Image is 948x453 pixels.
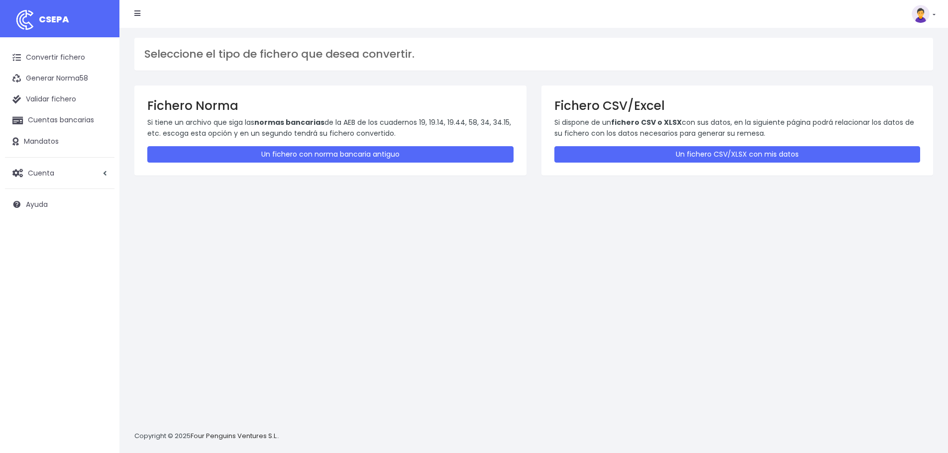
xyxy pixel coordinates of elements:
[554,146,921,163] a: Un fichero CSV/XLSX con mis datos
[147,146,514,163] a: Un fichero con norma bancaria antiguo
[5,47,114,68] a: Convertir fichero
[5,110,114,131] a: Cuentas bancarias
[147,98,514,113] h3: Fichero Norma
[191,431,278,441] a: Four Penguins Ventures S.L.
[144,48,923,61] h3: Seleccione el tipo de fichero que desea convertir.
[5,89,114,110] a: Validar fichero
[611,117,682,127] strong: fichero CSV o XLSX
[5,194,114,215] a: Ayuda
[26,199,48,209] span: Ayuda
[5,131,114,152] a: Mandatos
[28,168,54,178] span: Cuenta
[39,13,69,25] span: CSEPA
[912,5,930,23] img: profile
[254,117,324,127] strong: normas bancarias
[5,163,114,183] a: Cuenta
[12,7,37,32] img: logo
[554,98,921,113] h3: Fichero CSV/Excel
[134,431,279,442] p: Copyright © 2025 .
[5,68,114,89] a: Generar Norma58
[554,117,921,139] p: Si dispone de un con sus datos, en la siguiente página podrá relacionar los datos de su fichero c...
[147,117,514,139] p: Si tiene un archivo que siga las de la AEB de los cuadernos 19, 19.14, 19.44, 58, 34, 34.15, etc....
